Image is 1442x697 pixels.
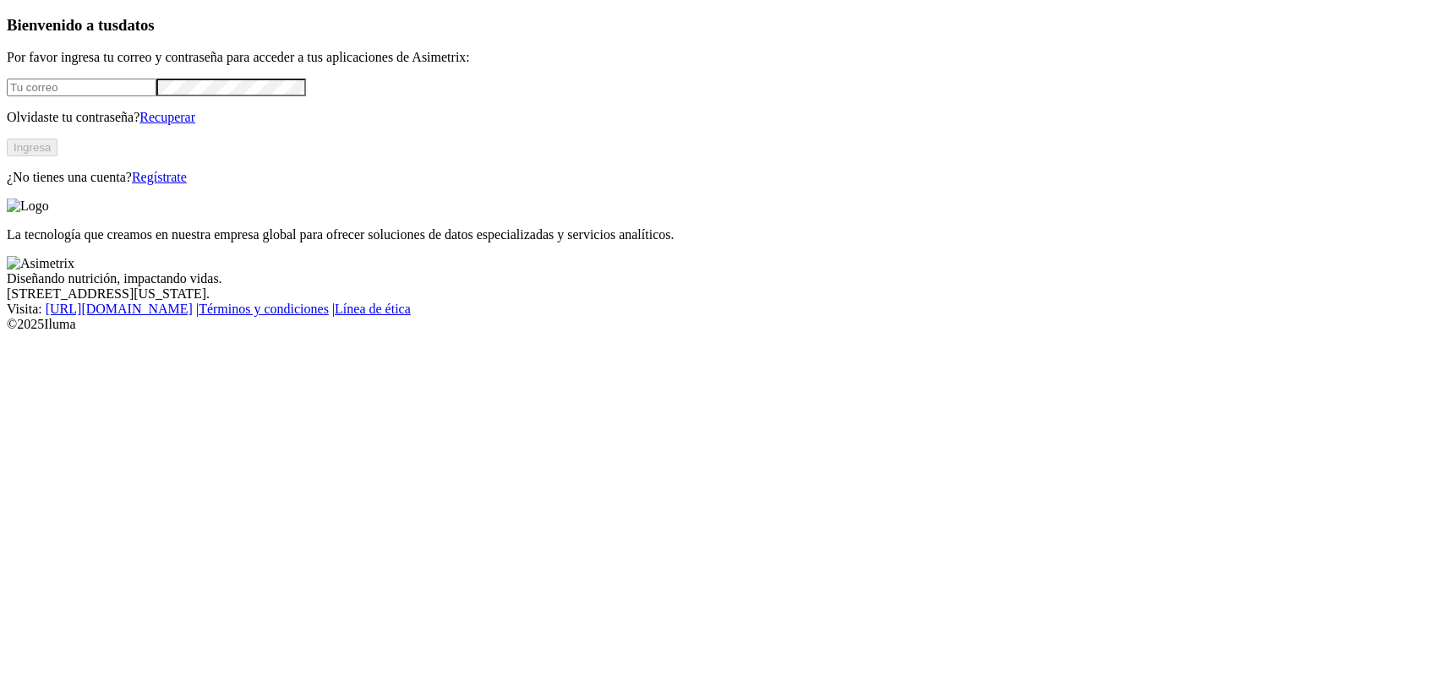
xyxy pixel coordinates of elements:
img: Asimetrix [7,256,74,271]
div: Diseñando nutrición, impactando vidas. [7,271,1435,286]
img: Logo [7,199,49,214]
a: Regístrate [132,170,187,184]
input: Tu correo [7,79,156,96]
span: datos [118,16,155,34]
div: © 2025 Iluma [7,317,1435,332]
a: [URL][DOMAIN_NAME] [46,302,193,316]
h3: Bienvenido a tus [7,16,1435,35]
button: Ingresa [7,139,57,156]
p: Olvidaste tu contraseña? [7,110,1435,125]
div: Visita : | | [7,302,1435,317]
p: ¿No tienes una cuenta? [7,170,1435,185]
div: [STREET_ADDRESS][US_STATE]. [7,286,1435,302]
p: Por favor ingresa tu correo y contraseña para acceder a tus aplicaciones de Asimetrix: [7,50,1435,65]
a: Términos y condiciones [199,302,329,316]
a: Recuperar [139,110,195,124]
a: Línea de ética [335,302,411,316]
p: La tecnología que creamos en nuestra empresa global para ofrecer soluciones de datos especializad... [7,227,1435,242]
